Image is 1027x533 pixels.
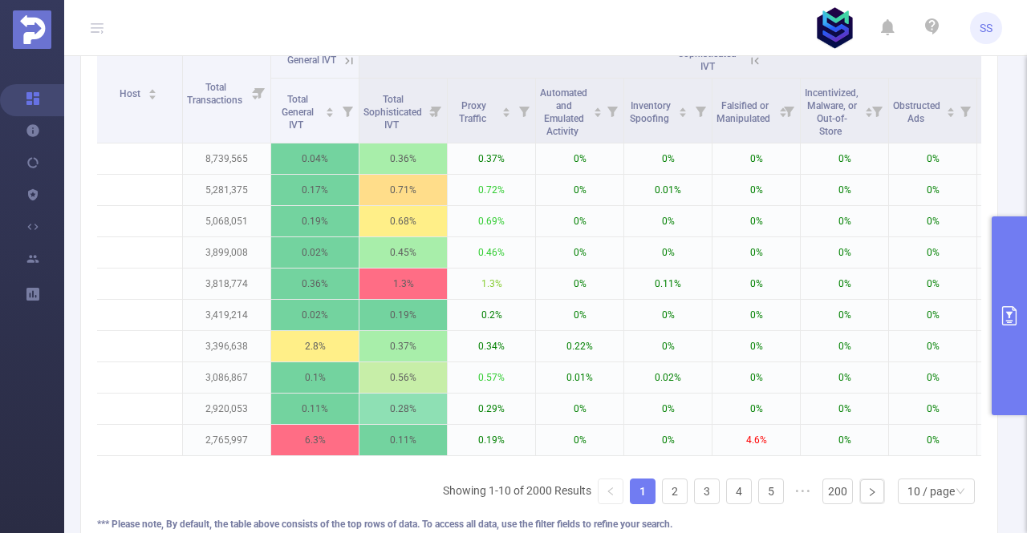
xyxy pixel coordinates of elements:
[790,478,816,504] li: Next 5 Pages
[801,269,888,299] p: 0%
[624,143,712,174] p: 0%
[695,479,719,503] a: 3
[889,394,976,424] p: 0%
[758,478,784,504] li: 5
[359,237,447,268] p: 0.45%
[630,100,672,124] span: Inventory Spoofing
[443,478,591,504] li: Showing 1-10 of 2000 Results
[448,331,535,361] p: 0.34%
[448,425,535,455] p: 0.19%
[980,12,992,44] span: SS
[448,300,535,330] p: 0.2%
[326,111,335,115] i: icon: caret-down
[536,237,623,268] p: 0%
[424,79,447,143] i: Filter menu
[624,331,712,361] p: 0%
[727,479,751,503] a: 4
[790,478,816,504] span: •••
[448,175,535,205] p: 0.72%
[630,478,656,504] li: 1
[120,88,143,99] span: Host
[889,300,976,330] p: 0%
[359,300,447,330] p: 0.19%
[679,111,688,115] i: icon: caret-down
[801,143,888,174] p: 0%
[624,237,712,268] p: 0%
[271,175,359,205] p: 0.17%
[805,87,859,137] span: Incentivized, Malware, or Out-of-Store
[282,94,314,131] span: Total General IVT
[663,479,687,503] a: 2
[624,269,712,299] p: 0.11%
[889,425,976,455] p: 0%
[359,394,447,424] p: 0.28%
[679,105,688,110] i: icon: caret-up
[148,93,157,98] i: icon: caret-down
[359,362,447,393] p: 0.56%
[601,79,623,143] i: Filter menu
[536,362,623,393] p: 0.01%
[148,87,157,91] i: icon: caret-up
[946,105,956,115] div: Sort
[448,237,535,268] p: 0.46%
[801,206,888,236] p: 0%
[726,478,752,504] li: 4
[946,105,955,110] i: icon: caret-up
[271,206,359,236] p: 0.19%
[271,394,359,424] p: 0.11%
[97,517,981,531] div: *** Please note, By default, the table above consists of the top rows of data. To access all data...
[864,111,873,115] i: icon: caret-down
[502,105,511,110] i: icon: caret-up
[866,79,888,143] i: Filter menu
[889,362,976,393] p: 0%
[956,487,965,498] i: icon: down
[501,105,511,115] div: Sort
[716,100,773,124] span: Falsified or Manipulated
[359,206,447,236] p: 0.68%
[183,206,270,236] p: 5,068,051
[712,362,800,393] p: 0%
[459,100,489,124] span: Proxy Traffic
[712,394,800,424] p: 0%
[801,425,888,455] p: 0%
[536,300,623,330] p: 0%
[513,79,535,143] i: Filter menu
[593,105,603,115] div: Sort
[889,269,976,299] p: 0%
[536,143,623,174] p: 0%
[777,79,800,143] i: Filter menu
[624,206,712,236] p: 0%
[287,55,336,66] span: General IVT
[448,206,535,236] p: 0.69%
[183,175,270,205] p: 5,281,375
[183,237,270,268] p: 3,899,008
[271,300,359,330] p: 0.02%
[712,425,800,455] p: 4.6%
[183,425,270,455] p: 2,765,997
[536,175,623,205] p: 0%
[598,478,623,504] li: Previous Page
[864,105,873,110] i: icon: caret-up
[271,143,359,174] p: 0.04%
[893,100,940,124] span: Obstructed Ads
[801,362,888,393] p: 0%
[248,42,270,143] i: Filter menu
[540,87,587,137] span: Automated and Emulated Activity
[889,237,976,268] p: 0%
[889,175,976,205] p: 0%
[624,300,712,330] p: 0%
[448,362,535,393] p: 0.57%
[448,394,535,424] p: 0.29%
[536,394,623,424] p: 0%
[363,94,422,131] span: Total Sophisticated IVT
[13,10,51,49] img: Protected Media
[946,111,955,115] i: icon: caret-down
[271,237,359,268] p: 0.02%
[662,478,688,504] li: 2
[271,331,359,361] p: 2.8%
[183,362,270,393] p: 3,086,867
[359,143,447,174] p: 0.36%
[624,425,712,455] p: 0%
[678,105,688,115] div: Sort
[593,105,602,110] i: icon: caret-up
